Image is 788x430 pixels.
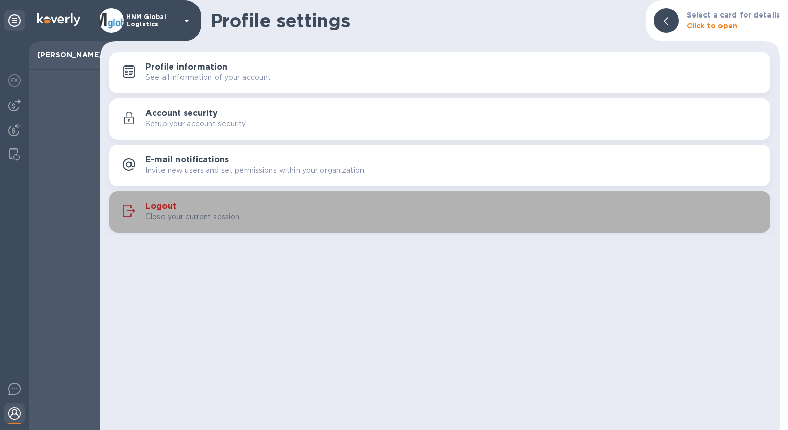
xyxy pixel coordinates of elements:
[8,74,21,87] img: Foreign exchange
[145,72,271,83] p: See all information of your account
[687,11,780,19] b: Select a card for details
[145,62,227,72] h3: Profile information
[126,13,178,28] p: HNM Global Logistics
[145,211,241,222] p: Close your current session.
[145,155,229,165] h3: E-mail notifications
[145,109,218,119] h3: Account security
[37,13,80,26] img: Logo
[4,10,25,31] div: Unpin categories
[145,202,176,211] h3: Logout
[145,119,247,129] p: Setup your account security
[145,165,366,176] p: Invite new users and set permissions within your organization.
[37,49,92,60] p: [PERSON_NAME]
[687,22,738,30] b: Click to open
[210,10,637,31] h1: Profile settings
[109,98,770,140] button: Account securitySetup your account security
[109,191,770,233] button: LogoutClose your current session.
[109,52,770,93] button: Profile informationSee all information of your account
[109,145,770,186] button: E-mail notificationsInvite new users and set permissions within your organization.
